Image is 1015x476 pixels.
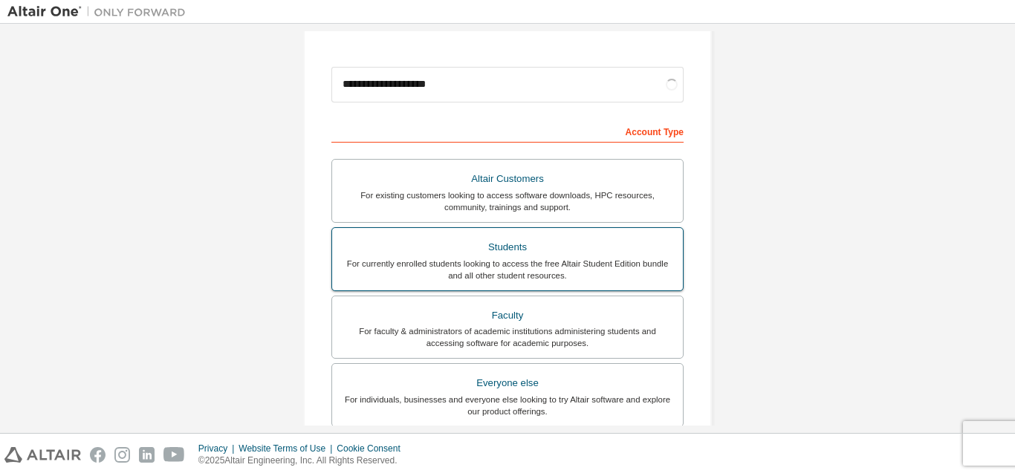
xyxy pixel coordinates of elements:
[341,325,674,349] div: For faculty & administrators of academic institutions administering students and accessing softwa...
[198,443,239,454] div: Privacy
[341,189,674,213] div: For existing customers looking to access software downloads, HPC resources, community, trainings ...
[341,305,674,326] div: Faculty
[4,447,81,463] img: altair_logo.svg
[337,443,409,454] div: Cookie Consent
[90,447,106,463] img: facebook.svg
[239,443,337,454] div: Website Terms of Use
[331,119,684,143] div: Account Type
[341,373,674,394] div: Everyone else
[341,394,674,417] div: For individuals, businesses and everyone else looking to try Altair software and explore our prod...
[341,237,674,258] div: Students
[114,447,130,463] img: instagram.svg
[163,447,185,463] img: youtube.svg
[139,447,155,463] img: linkedin.svg
[198,454,409,467] p: © 2025 Altair Engineering, Inc. All Rights Reserved.
[341,258,674,281] div: For currently enrolled students looking to access the free Altair Student Edition bundle and all ...
[341,169,674,189] div: Altair Customers
[7,4,193,19] img: Altair One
